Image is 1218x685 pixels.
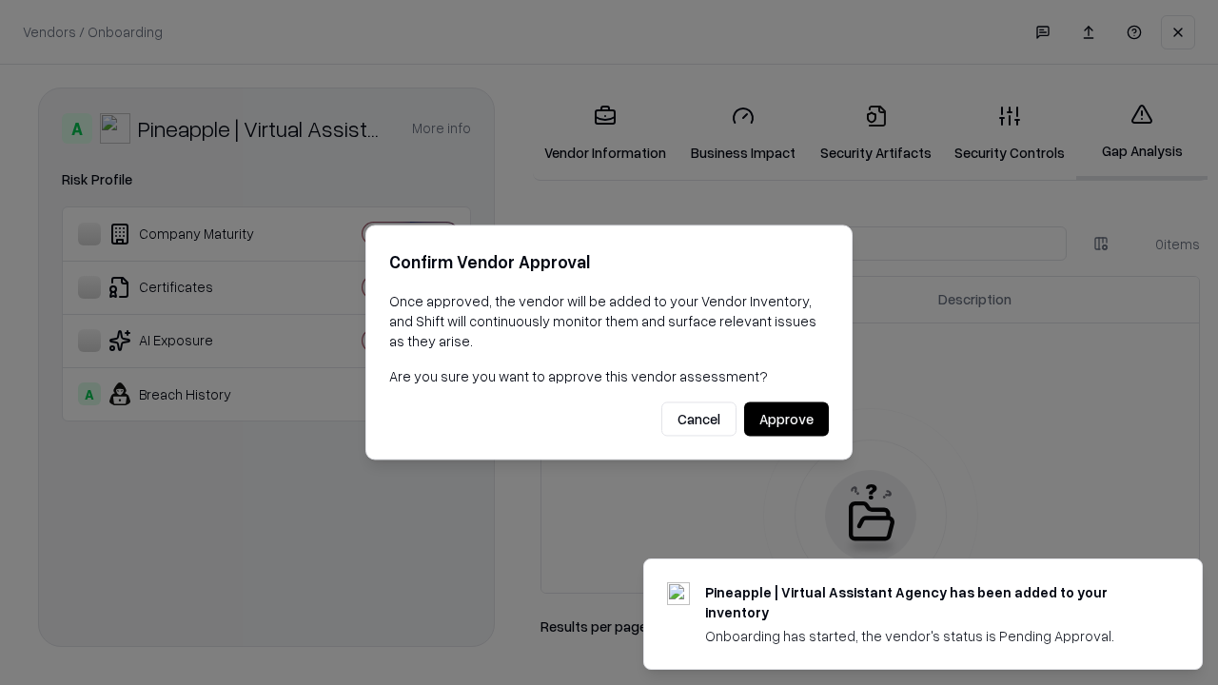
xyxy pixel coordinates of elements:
[705,582,1156,622] div: Pineapple | Virtual Assistant Agency has been added to your inventory
[744,402,829,437] button: Approve
[661,402,737,437] button: Cancel
[389,291,829,351] p: Once approved, the vendor will be added to your Vendor Inventory, and Shift will continuously mon...
[389,248,829,276] h2: Confirm Vendor Approval
[389,366,829,386] p: Are you sure you want to approve this vendor assessment?
[667,582,690,605] img: trypineapple.com
[705,626,1156,646] div: Onboarding has started, the vendor's status is Pending Approval.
